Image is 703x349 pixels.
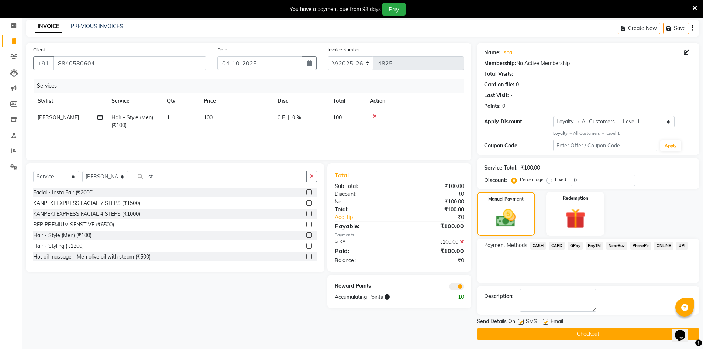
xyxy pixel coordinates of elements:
label: Client [33,47,45,53]
th: Total [328,93,365,109]
div: All Customers → Level 1 [553,130,692,137]
span: PhonePe [630,242,651,250]
div: Paid: [329,246,399,255]
span: 0 % [292,114,301,122]
span: UPI [676,242,688,250]
label: Redemption [563,195,588,202]
div: 0 [516,81,519,89]
div: Net: [329,198,399,206]
strong: Loyalty → [553,131,573,136]
div: Hot oil massage - Men olive oil with steam (₹500) [33,253,151,261]
th: Stylist [33,93,107,109]
div: ₹100.00 [399,182,469,190]
img: _gift.svg [559,206,592,231]
div: Apply Discount [484,118,554,126]
div: REP PREMIUM SENSTIVE (₹6500) [33,221,114,229]
span: GPay [568,242,583,250]
span: NearBuy [606,242,627,250]
th: Disc [273,93,328,109]
div: 10 [434,293,469,301]
div: ₹100.00 [399,246,469,255]
span: CASH [530,242,546,250]
div: GPay [329,238,399,246]
button: Checkout [477,328,699,340]
div: Hair - Styling (₹1200) [33,242,84,250]
div: You have a payment due from 93 days [290,6,381,13]
div: KANPEKI EXPRESS FACIAL 7 STEPS (₹1500) [33,199,140,207]
th: Price [199,93,273,109]
span: 1 [167,114,170,121]
div: Sub Total: [329,182,399,190]
label: Invoice Number [328,47,360,53]
input: Search or Scan [134,171,307,182]
button: Pay [382,3,406,16]
button: +91 [33,56,54,70]
div: ₹100.00 [399,198,469,206]
div: Payable: [329,222,399,230]
div: ₹100.00 [399,222,469,230]
span: [PERSON_NAME] [38,114,79,121]
a: Isha [502,49,512,57]
span: PayTM [586,242,603,250]
div: Service Total: [484,164,518,172]
div: Hair - Style (Men) (₹100) [33,232,92,239]
div: ₹100.00 [399,206,469,213]
div: ₹100.00 [521,164,540,172]
div: Discount: [329,190,399,198]
div: Reward Points [329,282,399,290]
div: - [510,92,513,99]
div: Accumulating Points [329,293,434,301]
div: Discount: [484,177,507,184]
span: 0 F [278,114,285,122]
button: Save [663,23,689,34]
span: SMS [526,318,537,327]
button: Create New [618,23,660,34]
div: Total: [329,206,399,213]
input: Search by Name/Mobile/Email/Code [53,56,206,70]
span: Send Details On [477,318,515,327]
div: Membership: [484,59,516,67]
div: ₹0 [411,213,469,221]
span: Payment Methods [484,242,527,249]
th: Qty [162,93,199,109]
button: Apply [660,140,681,151]
div: Points: [484,102,501,110]
a: INVOICE [35,20,62,33]
img: _cash.svg [490,207,522,229]
div: Name: [484,49,501,57]
div: Card on file: [484,81,514,89]
div: ₹0 [399,257,469,264]
div: Facial - Insta Fair (₹2000) [33,189,94,196]
span: 100 [333,114,342,121]
div: Balance : [329,257,399,264]
div: Services [34,79,469,93]
label: Date [217,47,227,53]
div: ₹100.00 [399,238,469,246]
div: 0 [502,102,505,110]
a: PREVIOUS INVOICES [71,23,123,30]
label: Percentage [520,176,544,183]
label: Fixed [555,176,566,183]
label: Manual Payment [488,196,524,202]
div: ₹0 [399,190,469,198]
div: No Active Membership [484,59,692,67]
th: Action [365,93,464,109]
a: Add Tip [329,213,411,221]
div: KANPEKI EXPRESS FACIAL 4 STEPS (₹1000) [33,210,140,218]
div: Coupon Code [484,142,554,150]
span: Hair - Style (Men) (₹100) [111,114,153,129]
div: Last Visit: [484,92,509,99]
span: 100 [204,114,213,121]
div: Total Visits: [484,70,513,78]
iframe: chat widget [672,319,696,342]
span: ONLINE [654,242,673,250]
span: Total [335,171,352,179]
div: Payments [335,232,464,238]
div: Description: [484,292,514,300]
span: Email [551,318,563,327]
input: Enter Offer / Coupon Code [553,140,657,151]
th: Service [107,93,162,109]
span: CARD [549,242,565,250]
span: | [288,114,289,122]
